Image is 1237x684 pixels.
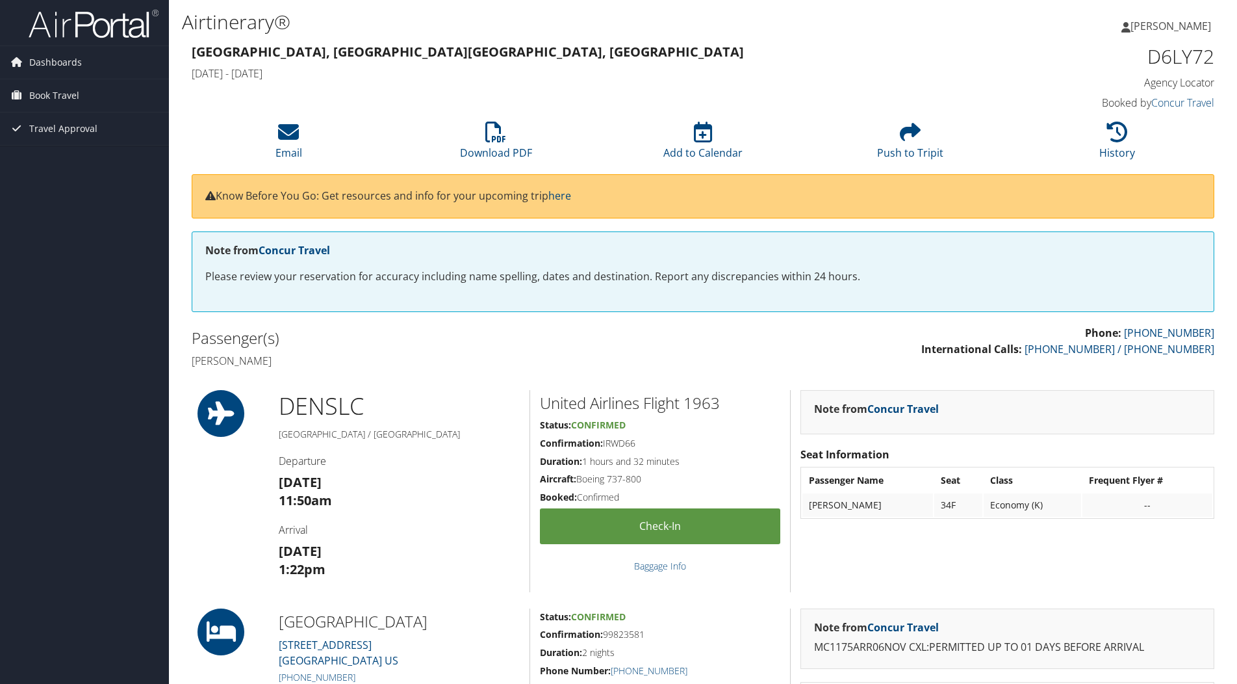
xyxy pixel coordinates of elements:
[279,473,322,491] strong: [DATE]
[973,75,1214,90] h4: Agency Locator
[973,43,1214,70] h1: D6LY72
[540,437,780,450] h5: IRWD66
[279,638,398,668] a: [STREET_ADDRESS][GEOGRAPHIC_DATA] US
[571,611,626,623] span: Confirmed
[205,188,1201,205] p: Know Before You Go: Get resources and info for your upcoming trip
[540,508,780,544] a: Check-in
[814,620,939,635] strong: Note from
[1085,326,1121,340] strong: Phone:
[540,473,576,485] strong: Aircraft:
[540,437,603,449] strong: Confirmation:
[973,96,1214,110] h4: Booked by
[540,455,780,468] h5: 1 hours and 32 minutes
[611,664,687,677] a: [PHONE_NUMBER]
[205,243,330,257] strong: Note from
[540,491,577,503] strong: Booked:
[800,447,889,462] strong: Seat Information
[540,611,571,623] strong: Status:
[279,671,355,683] a: [PHONE_NUMBER]
[275,129,302,160] a: Email
[540,419,571,431] strong: Status:
[1099,129,1135,160] a: History
[279,542,322,560] strong: [DATE]
[29,46,82,79] span: Dashboards
[279,560,325,578] strong: 1:22pm
[663,129,743,160] a: Add to Calendar
[540,473,780,486] h5: Boeing 737-800
[867,402,939,416] a: Concur Travel
[540,646,780,659] h5: 2 nights
[1082,469,1212,492] th: Frequent Flyer #
[802,469,933,492] th: Passenger Name
[192,66,954,81] h4: [DATE] - [DATE]
[984,469,1081,492] th: Class
[540,392,780,414] h2: United Airlines Flight 1963
[1025,342,1214,356] a: [PHONE_NUMBER] / [PHONE_NUMBER]
[802,493,933,517] td: [PERSON_NAME]
[182,8,876,36] h1: Airtinerary®
[29,8,159,39] img: airportal-logo.png
[279,492,332,509] strong: 11:50am
[814,639,1201,656] p: MC1175ARR06NOV CXL:PERMITTED UP TO 01 DAYS BEFORE ARRIVAL
[259,243,330,257] a: Concur Travel
[540,491,780,504] h5: Confirmed
[460,129,532,160] a: Download PDF
[540,646,582,659] strong: Duration:
[279,454,520,468] h4: Departure
[877,129,943,160] a: Push to Tripit
[540,664,611,677] strong: Phone Number:
[571,419,626,431] span: Confirmed
[1124,326,1214,340] a: [PHONE_NUMBER]
[934,469,982,492] th: Seat
[279,428,520,441] h5: [GEOGRAPHIC_DATA] / [GEOGRAPHIC_DATA]
[934,493,982,517] td: 34F
[29,112,97,145] span: Travel Approval
[279,523,520,537] h4: Arrival
[634,560,686,572] a: Baggage Info
[814,402,939,416] strong: Note from
[867,620,939,635] a: Concur Travel
[279,611,520,633] h2: [GEOGRAPHIC_DATA]
[205,269,1201,285] p: Please review your reservation for accuracy including name spelling, dates and destination. Repor...
[540,628,780,641] h5: 99823581
[192,43,744,60] strong: [GEOGRAPHIC_DATA], [GEOGRAPHIC_DATA] [GEOGRAPHIC_DATA], [GEOGRAPHIC_DATA]
[1089,499,1206,511] div: --
[540,455,582,467] strong: Duration:
[192,354,693,368] h4: [PERSON_NAME]
[548,189,571,203] a: here
[540,628,603,640] strong: Confirmation:
[1130,19,1211,33] span: [PERSON_NAME]
[921,342,1022,356] strong: International Calls:
[192,327,693,349] h2: Passenger(s)
[1151,96,1214,110] a: Concur Travel
[1121,7,1224,46] a: [PERSON_NAME]
[279,390,520,423] h1: DEN SLC
[29,79,79,112] span: Book Travel
[984,493,1081,517] td: Economy (K)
